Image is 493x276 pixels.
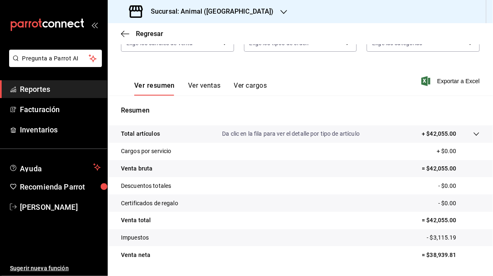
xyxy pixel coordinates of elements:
[20,202,101,213] span: [PERSON_NAME]
[10,264,101,273] span: Sugerir nueva función
[423,76,480,86] button: Exportar a Excel
[121,251,150,259] p: Venta neta
[20,181,101,192] span: Recomienda Parrot
[437,147,480,156] p: + $0.00
[121,164,152,173] p: Venta bruta
[6,60,102,69] a: Pregunta a Parrot AI
[188,82,221,96] button: Ver ventas
[136,30,163,38] span: Regresar
[422,251,480,259] p: = $38,939.81
[222,130,360,138] p: Da clic en la fila para ver el detalle por tipo de artículo
[9,50,102,67] button: Pregunta a Parrot AI
[91,22,98,28] button: open_drawer_menu
[134,82,267,96] div: navigation tabs
[20,104,101,115] span: Facturación
[121,233,149,242] p: Impuestos
[422,216,480,225] p: = $42,055.00
[20,124,101,135] span: Inventarios
[134,82,175,96] button: Ver resumen
[121,199,178,208] p: Certificados de regalo
[22,54,89,63] span: Pregunta a Parrot AI
[438,182,480,190] p: - $0.00
[121,30,163,38] button: Regresar
[121,106,480,115] p: Resumen
[234,82,267,96] button: Ver cargos
[144,7,274,17] h3: Sucursal: Animal ([GEOGRAPHIC_DATA])
[438,199,480,208] p: - $0.00
[20,162,90,172] span: Ayuda
[422,130,457,138] p: + $42,055.00
[121,130,160,138] p: Total artículos
[121,216,151,225] p: Venta total
[121,147,172,156] p: Cargos por servicio
[20,84,101,95] span: Reportes
[422,164,480,173] p: = $42,055.00
[121,182,171,190] p: Descuentos totales
[427,233,480,242] p: - $3,115.19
